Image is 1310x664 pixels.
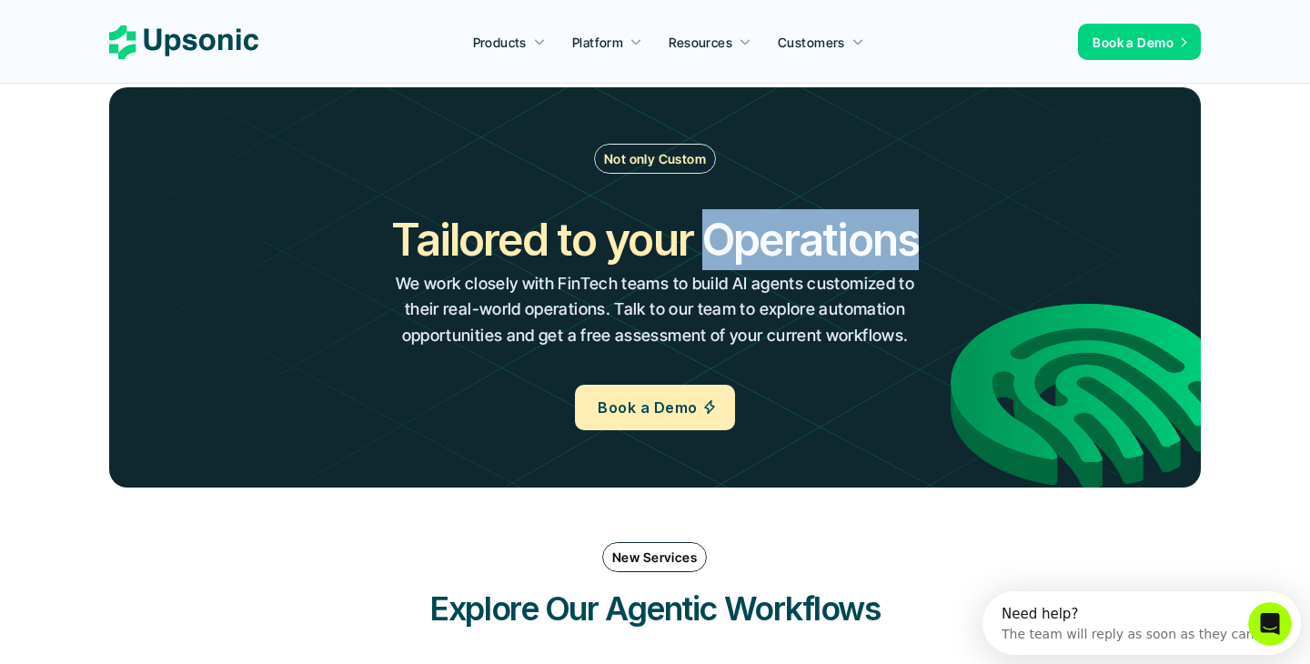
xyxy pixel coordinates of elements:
div: Need help? [19,15,272,30]
iframe: Intercom live chat discovery launcher [982,591,1301,655]
div: Open Intercom Messenger [7,7,326,57]
div: The team will reply as soon as they can [19,30,272,49]
a: Book a Demo [575,385,734,430]
p: Resources [669,33,732,52]
p: Not only Custom [604,149,706,168]
h2: Operations [702,209,919,270]
span: Book a Demo [1093,35,1174,50]
h3: Explore Our Agentic Workflows [382,586,928,631]
h2: Tailored to your [391,209,692,270]
p: Platform [572,33,623,52]
a: Products [462,25,557,58]
p: Customers [778,33,845,52]
iframe: Intercom live chat [1248,602,1292,646]
p: Products [473,33,527,52]
span: Book a Demo [598,398,697,417]
a: Book a Demo [1078,24,1201,60]
p: We work closely with FinTech teams to build AI agents customized to their real-world operations. ... [391,271,918,349]
p: New Services [612,548,697,567]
